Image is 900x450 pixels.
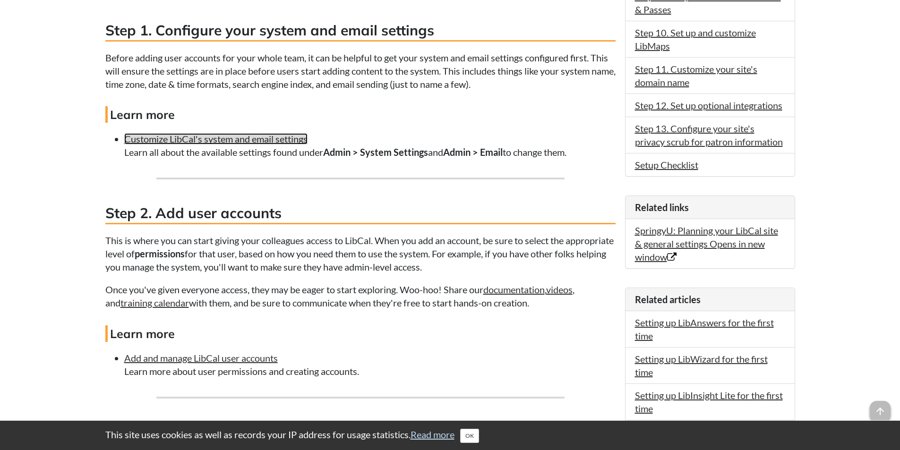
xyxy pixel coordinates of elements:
span: arrow_upward [870,401,891,422]
h4: Learn more [105,106,616,123]
span: Related links [635,202,689,213]
strong: Admin > System Settings [323,146,428,158]
a: Step 11. Customize your site's domain name [635,63,757,88]
a: Customize LibCal's system and email settings [124,133,308,144]
a: SpringyU: Planning your LibCal site & general settings Opens in new window [635,225,778,263]
li: Learn more about user permissions and creating accounts. [124,351,616,378]
strong: Admin > Email [443,146,503,158]
a: documentation [483,284,545,295]
a: Add and manage LibCal user accounts [124,352,278,364]
a: Read more [411,429,454,440]
p: This is where you can start giving your colleagues access to LibCal. When you add an account, be ... [105,234,616,273]
strong: permissions [135,248,185,259]
p: Once you've given everyone access, they may be eager to start exploring. Woo-hoo! Share our , , a... [105,283,616,309]
a: Step 10. Set up and customize LibMaps [635,27,756,51]
a: videos [546,284,573,295]
h3: Step 2. Add user accounts [105,203,616,224]
a: arrow_upward [870,402,891,413]
a: Setting up LibInsight Lite for the first time [635,390,783,414]
a: Setting up LibWizard for the first time [635,353,768,378]
a: Setting up LibAnswers for the first time [635,317,774,341]
a: Setup Checklist [635,159,698,170]
p: Before adding user accounts for your whole team, it can be helpful to get your system and email s... [105,51,616,91]
a: Step 12. Set up optional integrations [635,100,782,111]
a: training calendar [120,297,189,308]
h4: Learn more [105,325,616,342]
span: Related articles [635,294,701,305]
div: This site uses cookies as well as records your IP address for usage statistics. [96,428,805,443]
a: Step 13. Configure your site's privacy scrub for patron information [635,123,783,147]
h3: Step 1. Configure your system and email settings [105,20,616,42]
button: Close [460,429,479,443]
li: Learn all about the available settings found under and to change them. [124,132,616,159]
